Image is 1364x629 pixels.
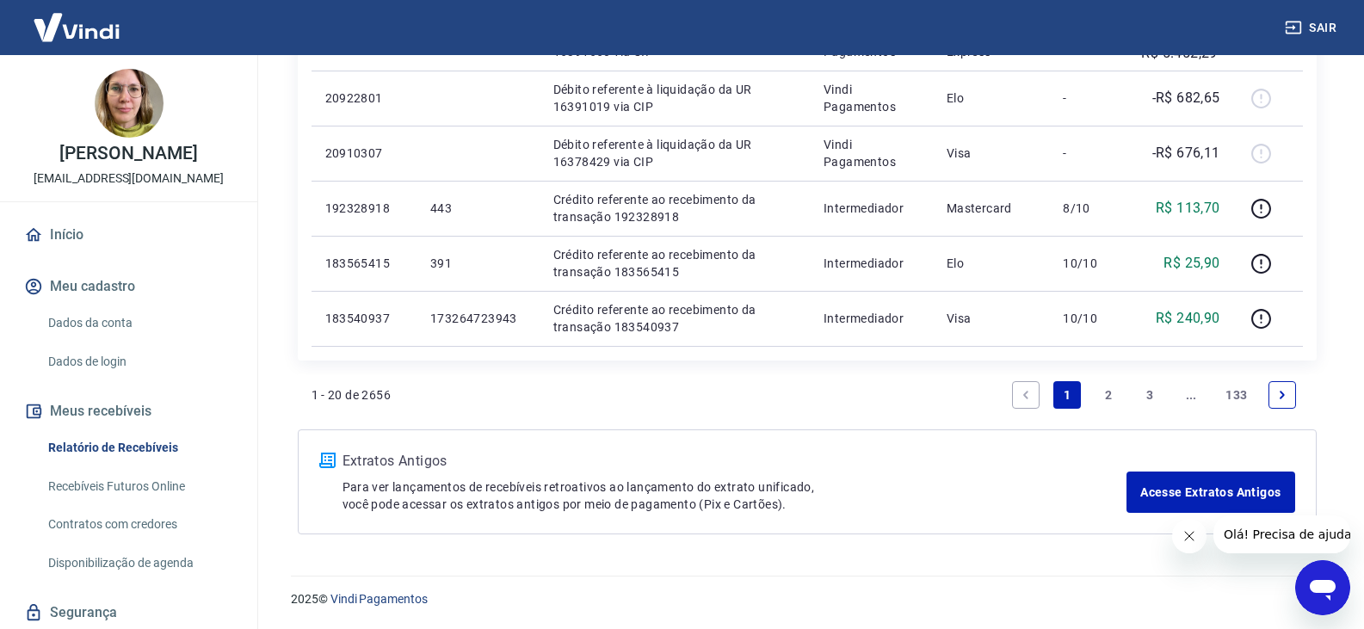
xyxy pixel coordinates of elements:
[21,216,237,254] a: Início
[41,305,237,341] a: Dados da conta
[824,255,919,272] p: Intermediador
[1156,308,1220,329] p: R$ 240,90
[824,136,919,170] p: Vindi Pagamentos
[947,89,1035,107] p: Elo
[330,592,428,606] a: Vindi Pagamentos
[319,453,336,468] img: ícone
[1163,253,1219,274] p: R$ 25,90
[1177,381,1205,409] a: Jump forward
[824,81,919,115] p: Vindi Pagamentos
[95,69,164,138] img: 87f57c15-88ce-4ef7-9099-1f0b81198928.jpeg
[1136,381,1163,409] a: Page 3
[325,310,403,327] p: 183540937
[41,344,237,379] a: Dados de login
[21,1,133,53] img: Vindi
[325,200,403,217] p: 192328918
[1126,472,1294,513] a: Acesse Extratos Antigos
[312,386,392,404] p: 1 - 20 de 2656
[947,145,1035,162] p: Visa
[1172,519,1207,553] iframe: Fechar mensagem
[1063,310,1114,327] p: 10/10
[343,451,1127,472] p: Extratos Antigos
[553,81,797,115] p: Débito referente à liquidação da UR 16391019 via CIP
[1005,374,1302,416] ul: Pagination
[325,145,403,162] p: 20910307
[59,145,197,163] p: [PERSON_NAME]
[1219,381,1254,409] a: Page 133
[21,392,237,430] button: Meus recebíveis
[1268,381,1296,409] a: Next page
[41,430,237,466] a: Relatório de Recebíveis
[553,246,797,281] p: Crédito referente ao recebimento da transação 183565415
[1063,255,1114,272] p: 10/10
[41,546,237,581] a: Disponibilização de agenda
[1281,12,1343,44] button: Sair
[1213,515,1350,553] iframe: Mensagem da empresa
[553,301,797,336] p: Crédito referente ao recebimento da transação 183540937
[10,12,145,26] span: Olá! Precisa de ajuda?
[34,170,224,188] p: [EMAIL_ADDRESS][DOMAIN_NAME]
[41,507,237,542] a: Contratos com credores
[1063,200,1114,217] p: 8/10
[343,478,1127,513] p: Para ver lançamentos de recebíveis retroativos ao lançamento do extrato unificado, você pode aces...
[430,255,526,272] p: 391
[1152,88,1220,108] p: -R$ 682,65
[325,89,403,107] p: 20922801
[291,590,1323,608] p: 2025 ©
[325,255,403,272] p: 183565415
[824,310,919,327] p: Intermediador
[947,310,1035,327] p: Visa
[1053,381,1081,409] a: Page 1 is your current page
[947,255,1035,272] p: Elo
[41,469,237,504] a: Recebíveis Futuros Online
[553,191,797,225] p: Crédito referente ao recebimento da transação 192328918
[430,200,526,217] p: 443
[1295,560,1350,615] iframe: Botão para abrir a janela de mensagens
[947,200,1035,217] p: Mastercard
[1063,145,1114,162] p: -
[1156,198,1220,219] p: R$ 113,70
[430,310,526,327] p: 173264723943
[1012,381,1040,409] a: Previous page
[1152,143,1220,163] p: -R$ 676,11
[21,268,237,305] button: Meu cadastro
[824,200,919,217] p: Intermediador
[1063,89,1114,107] p: -
[553,136,797,170] p: Débito referente à liquidação da UR 16378429 via CIP
[1095,381,1122,409] a: Page 2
